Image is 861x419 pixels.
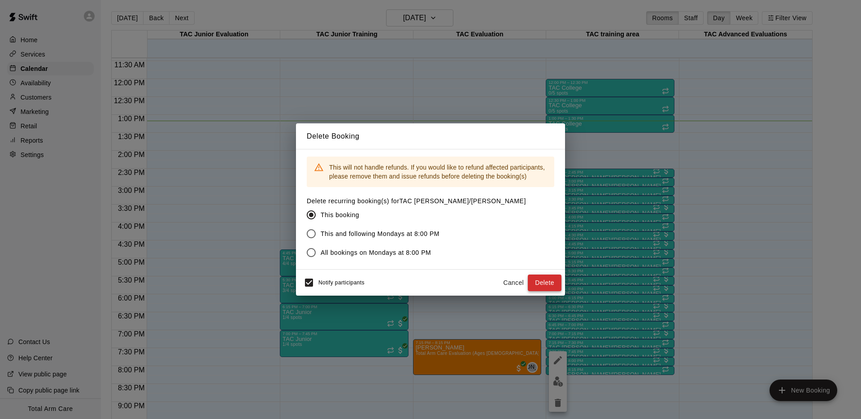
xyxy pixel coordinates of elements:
[321,248,431,258] span: All bookings on Mondays at 8:00 PM
[321,229,439,239] span: This and following Mondays at 8:00 PM
[296,123,565,149] h2: Delete Booking
[318,280,365,286] span: Notify participants
[528,275,561,291] button: Delete
[499,275,528,291] button: Cancel
[307,196,526,205] label: Delete recurring booking(s) for TAC [PERSON_NAME]/[PERSON_NAME]
[329,159,547,184] div: This will not handle refunds. If you would like to refund affected participants, please remove th...
[321,210,359,220] span: This booking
